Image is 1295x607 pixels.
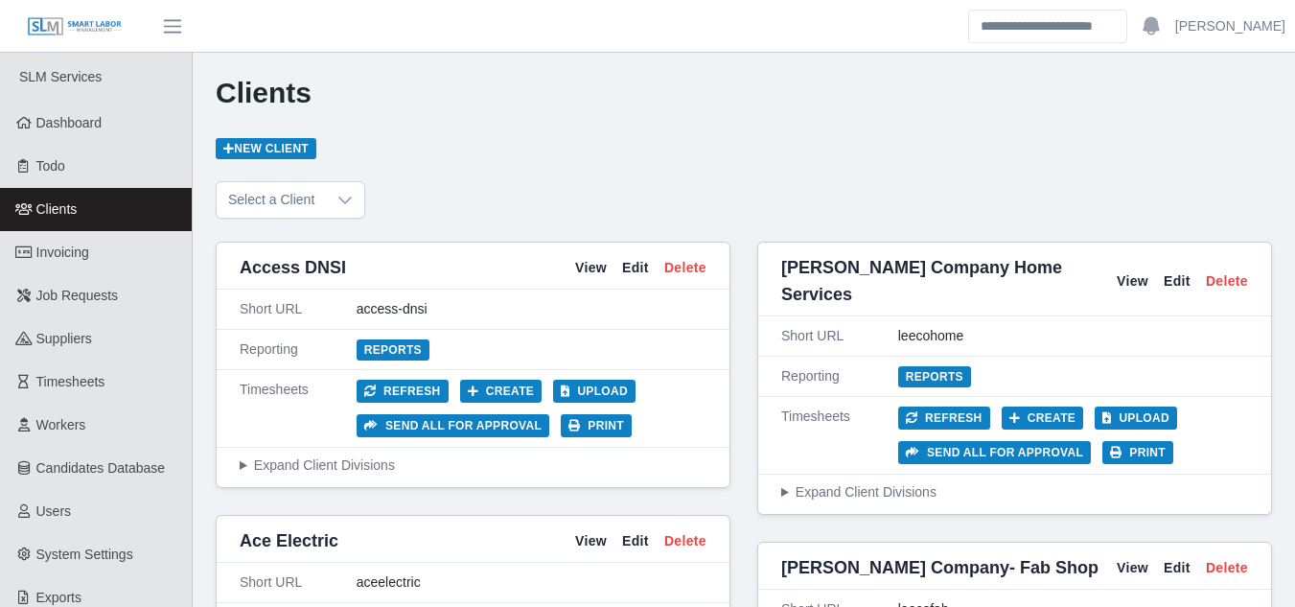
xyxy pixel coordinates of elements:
[36,460,166,476] span: Candidates Database
[240,572,357,593] div: Short URL
[216,138,316,159] a: New Client
[19,69,102,84] span: SLM Services
[575,531,607,551] a: View
[898,326,1248,346] div: leecohome
[898,441,1091,464] button: Send all for approval
[357,572,706,593] div: aceelectric
[27,16,123,37] img: SLM Logo
[1164,558,1191,578] a: Edit
[1002,407,1084,430] button: Create
[898,366,971,387] a: Reports
[664,258,706,278] a: Delete
[240,527,338,554] span: Ace Electric
[664,531,706,551] a: Delete
[1206,558,1248,578] a: Delete
[968,10,1127,43] input: Search
[781,482,1248,502] summary: Expand Client Divisions
[240,339,357,360] div: Reporting
[36,331,92,346] span: Suppliers
[240,455,706,476] summary: Expand Client Divisions
[781,366,898,386] div: Reporting
[217,182,326,218] span: Select a Client
[36,201,78,217] span: Clients
[216,76,1272,110] h1: Clients
[1164,271,1191,292] a: Edit
[240,380,357,437] div: Timesheets
[36,503,72,519] span: Users
[36,288,119,303] span: Job Requests
[1117,558,1148,578] a: View
[460,380,543,403] button: Create
[357,339,429,361] a: Reports
[36,417,86,432] span: Workers
[553,380,636,403] button: Upload
[1095,407,1177,430] button: Upload
[36,115,103,130] span: Dashboard
[36,547,133,562] span: System Settings
[781,326,898,346] div: Short URL
[36,245,89,260] span: Invoicing
[36,590,81,605] span: Exports
[36,374,105,389] span: Timesheets
[1117,271,1148,292] a: View
[36,158,65,174] span: Todo
[781,254,1117,308] span: [PERSON_NAME] Company Home Services
[622,258,649,278] a: Edit
[1206,271,1248,292] a: Delete
[357,299,706,319] div: access-dnsi
[240,299,357,319] div: Short URL
[781,554,1098,581] span: [PERSON_NAME] Company- Fab Shop
[622,531,649,551] a: Edit
[575,258,607,278] a: View
[1175,16,1285,36] a: [PERSON_NAME]
[561,414,632,437] button: Print
[357,380,449,403] button: Refresh
[1102,441,1173,464] button: Print
[357,414,549,437] button: Send all for approval
[781,407,898,464] div: Timesheets
[240,254,346,281] span: Access DNSI
[898,407,990,430] button: Refresh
